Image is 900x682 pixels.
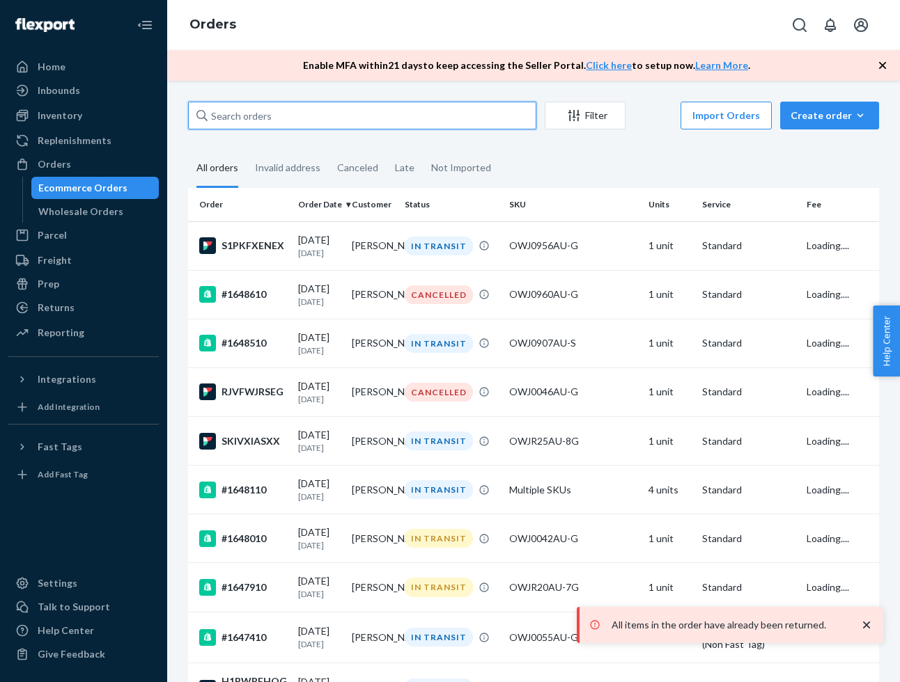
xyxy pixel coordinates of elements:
[847,11,875,39] button: Open account menu
[178,5,247,45] ol: breadcrumbs
[509,580,637,594] div: OWJR20AU-7G
[298,428,341,454] div: [DATE]
[346,514,400,563] td: [PERSON_NAME]
[352,198,394,210] div: Customer
[504,466,643,514] td: Multiple SKUs
[545,109,625,122] div: Filter
[199,286,287,303] div: #1648610
[298,588,341,600] p: [DATE]
[791,109,869,122] div: Create order
[38,372,96,386] div: Integrations
[346,319,400,367] td: [PERSON_NAME]
[199,433,287,450] div: SKIVXIASXX
[873,306,900,376] span: Help Center
[509,631,637,644] div: OWJ0055AU-G
[38,401,100,413] div: Add Integration
[801,417,885,466] td: Loading....
[188,188,293,221] th: Order
[504,188,643,221] th: SKU
[8,104,159,127] a: Inventory
[643,563,697,612] td: 1 unit
[29,10,79,22] span: Support
[586,59,632,71] a: Click here
[801,221,885,270] td: Loading....
[399,188,504,221] th: Status
[38,253,72,267] div: Freight
[38,205,123,219] div: Wholesale Orders
[31,200,160,223] a: Wholesale Orders
[509,434,637,448] div: OWJR25AU-8G
[780,102,879,129] button: Create order
[298,282,341,308] div: [DATE]
[298,331,341,356] div: [DATE]
[303,58,750,72] p: Enable MFA within 21 days to keep accessing the Seller Portal. to setup now. .
[405,237,473,255] div: IN TRANSIT
[8,436,159,458] button: Fast Tags
[801,367,885,416] td: Loading....
[860,618,874,632] svg: close toast
[697,188,801,221] th: Service
[643,514,697,563] td: 1 unit
[702,434,796,448] p: Standard
[298,344,341,356] p: [DATE]
[643,417,697,466] td: 1 unit
[643,221,697,270] td: 1 unit
[38,301,75,315] div: Returns
[702,532,796,546] p: Standard
[509,532,637,546] div: OWJ0042AU-G
[38,134,111,148] div: Replenishments
[255,150,320,186] div: Invalid address
[8,463,159,486] a: Add Fast Tag
[38,157,71,171] div: Orders
[298,638,341,650] p: [DATE]
[188,102,536,129] input: Search orders
[337,150,378,186] div: Canceled
[38,60,65,74] div: Home
[702,580,796,594] p: Standard
[346,466,400,514] td: [PERSON_NAME]
[346,563,400,612] td: [PERSON_NAME]
[643,188,697,221] th: Units
[298,233,341,259] div: [DATE]
[298,379,341,405] div: [DATE]
[695,59,748,71] a: Learn More
[346,612,400,663] td: [PERSON_NAME]
[405,578,473,596] div: IN TRANSIT
[643,319,697,367] td: 1 unit
[8,643,159,665] button: Give Feedback
[545,102,626,129] button: Filter
[405,480,473,499] div: IN TRANSIT
[405,383,473,402] div: CANCELLED
[8,322,159,344] a: Reporting
[816,11,844,39] button: Open notifications
[801,563,885,612] td: Loading....
[786,11,814,39] button: Open Search Box
[38,326,84,340] div: Reporting
[702,385,796,399] p: Standard
[702,239,796,253] p: Standard
[612,618,846,632] p: All items in the order have already been returned.
[38,647,105,661] div: Give Feedback
[8,296,159,319] a: Returns
[405,285,473,304] div: CANCELLED
[702,483,796,497] p: Standard
[38,277,59,291] div: Prep
[298,296,341,308] p: [DATE]
[801,514,885,563] td: Loading....
[346,367,400,416] td: [PERSON_NAME]
[509,336,637,350] div: OWJ0907AU-S
[38,84,80,97] div: Inbounds
[801,188,885,221] th: Fee
[38,181,127,195] div: Ecommerce Orders
[801,466,885,514] td: Loading....
[298,393,341,405] p: [DATE]
[346,417,400,466] td: [PERSON_NAME]
[199,482,287,498] div: #1648110
[298,574,341,600] div: [DATE]
[8,224,159,246] a: Parcel
[199,530,287,547] div: #1648010
[8,56,159,78] a: Home
[509,385,637,399] div: OWJ0046AU-G
[405,529,473,548] div: IN TRANSIT
[395,150,414,186] div: Late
